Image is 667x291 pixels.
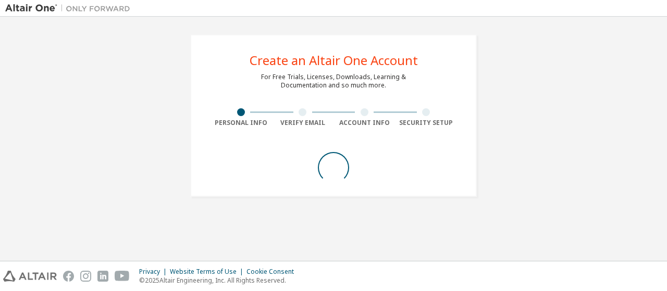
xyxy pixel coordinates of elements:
div: For Free Trials, Licenses, Downloads, Learning & Documentation and so much more. [261,73,406,90]
p: © 2025 Altair Engineering, Inc. All Rights Reserved. [139,276,300,285]
img: linkedin.svg [97,271,108,282]
div: Security Setup [396,119,458,127]
div: Cookie Consent [246,268,300,276]
div: Create an Altair One Account [250,54,418,67]
div: Verify Email [272,119,334,127]
div: Account Info [333,119,396,127]
div: Website Terms of Use [170,268,246,276]
img: Altair One [5,3,135,14]
img: instagram.svg [80,271,91,282]
img: altair_logo.svg [3,271,57,282]
div: Personal Info [210,119,272,127]
div: Privacy [139,268,170,276]
img: facebook.svg [63,271,74,282]
img: youtube.svg [115,271,130,282]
